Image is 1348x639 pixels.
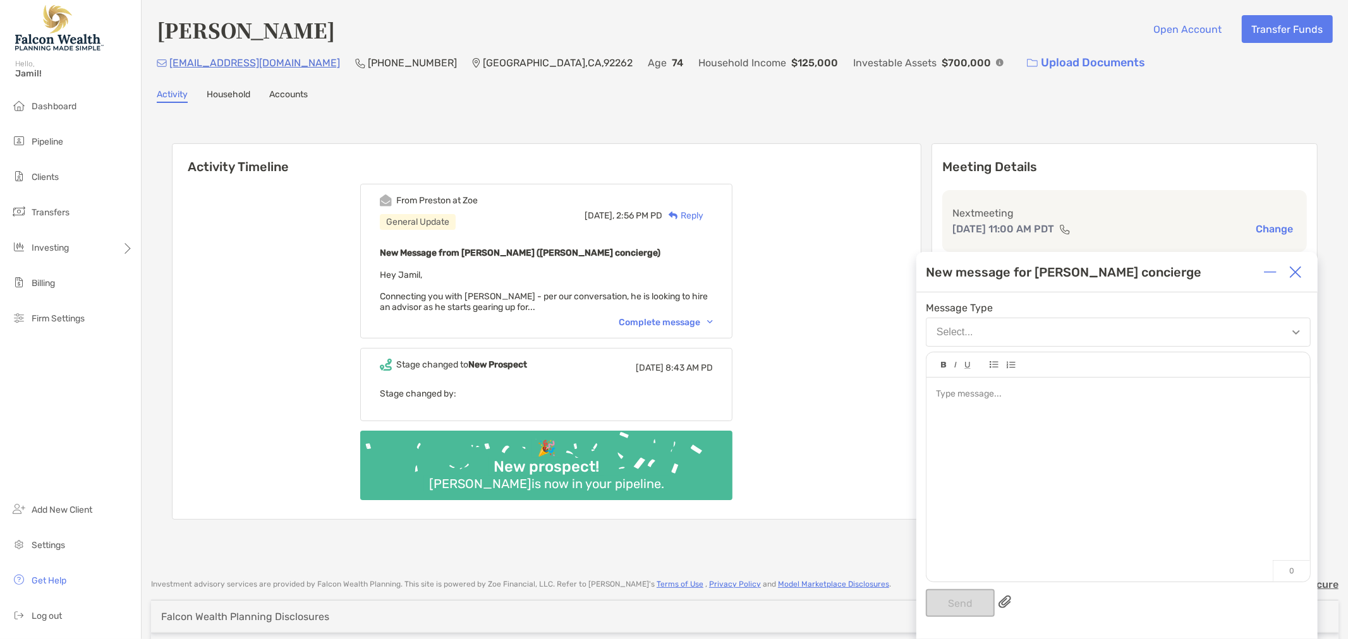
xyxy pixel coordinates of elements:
[483,55,633,71] p: [GEOGRAPHIC_DATA] , CA , 92262
[1264,266,1277,278] img: Expand or collapse
[161,611,329,623] div: Falcon Wealth Planning Disclosures
[11,275,27,290] img: billing icon
[662,209,703,222] div: Reply
[396,359,527,370] div: Stage changed to
[778,580,889,588] a: Model Marketplace Disclosures
[1273,560,1310,582] p: 0
[396,195,478,206] div: From Preston at Zoe
[32,172,59,182] span: Clients
[1019,49,1153,76] a: Upload Documents
[468,359,527,370] b: New Prospect
[926,302,1311,314] span: Message Type
[707,320,713,324] img: Chevron icon
[173,144,921,174] h6: Activity Timeline
[657,580,703,588] a: Terms of Use
[942,55,991,71] p: $700,000
[11,239,27,254] img: investing icon
[937,326,973,338] div: Select...
[1059,224,1071,234] img: communication type
[11,169,27,184] img: clients icon
[32,575,66,586] span: Get Help
[32,136,63,147] span: Pipeline
[648,55,667,71] p: Age
[15,68,133,79] span: Jamil!
[355,58,365,68] img: Phone Icon
[269,89,308,103] a: Accounts
[942,159,1307,175] p: Meeting Details
[619,317,713,328] div: Complete message
[532,439,561,458] div: 🎉
[151,580,891,589] p: Investment advisory services are provided by Falcon Wealth Planning . This site is powered by Zoe...
[380,248,660,258] b: New Message from [PERSON_NAME] ([PERSON_NAME] concierge)
[157,59,167,67] img: Email Icon
[941,362,947,368] img: Editor control icon
[11,572,27,587] img: get-help icon
[368,55,457,71] p: [PHONE_NUMBER]
[380,270,708,313] span: Hey Jamil, Connecting you with [PERSON_NAME] - per our conversation, he is looking to hire an adv...
[11,310,27,325] img: firm-settings icon
[709,580,761,588] a: Privacy Policy
[380,359,392,371] img: Event icon
[669,212,678,220] img: Reply icon
[11,501,27,517] img: add_new_client icon
[32,611,62,621] span: Log out
[32,101,76,112] span: Dashboard
[1006,361,1016,369] img: Editor control icon
[472,58,480,68] img: Location Icon
[791,55,838,71] p: $125,000
[11,204,27,219] img: transfers icon
[32,207,70,218] span: Transfers
[32,242,69,253] span: Investing
[672,55,683,71] p: 74
[926,318,1311,347] button: Select...
[169,55,340,71] p: [EMAIL_ADDRESS][DOMAIN_NAME]
[157,89,188,103] a: Activity
[32,540,65,551] span: Settings
[157,15,335,44] h4: [PERSON_NAME]
[380,214,456,230] div: General Update
[665,362,713,373] span: 8:43 AM PD
[954,362,957,368] img: Editor control icon
[999,595,1011,608] img: paperclip attachments
[616,210,662,221] span: 2:56 PM PD
[952,221,1054,237] p: [DATE] 11:00 AM PDT
[996,59,1004,66] img: Info Icon
[424,476,669,491] div: [PERSON_NAME] is now in your pipeline.
[1292,330,1300,335] img: Open dropdown arrow
[489,458,604,476] div: New prospect!
[990,361,999,368] img: Editor control icon
[11,537,27,552] img: settings icon
[380,194,392,206] img: Event icon
[32,505,92,515] span: Add New Client
[636,362,664,373] span: [DATE]
[11,607,27,623] img: logout icon
[1144,15,1232,43] button: Open Account
[952,205,1297,221] p: Next meeting
[380,386,713,402] p: Stage changed by:
[32,313,85,324] span: Firm Settings
[207,89,250,103] a: Household
[1027,59,1038,68] img: button icon
[32,278,55,289] span: Billing
[1289,266,1302,278] img: Close
[11,98,27,113] img: dashboard icon
[1252,222,1297,236] button: Change
[853,55,937,71] p: Investable Assets
[926,265,1201,280] div: New message for [PERSON_NAME] concierge
[11,133,27,148] img: pipeline icon
[698,55,786,71] p: Household Income
[964,362,971,369] img: Editor control icon
[585,210,614,221] span: [DATE],
[1242,15,1333,43] button: Transfer Funds
[15,5,104,51] img: Falcon Wealth Planning Logo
